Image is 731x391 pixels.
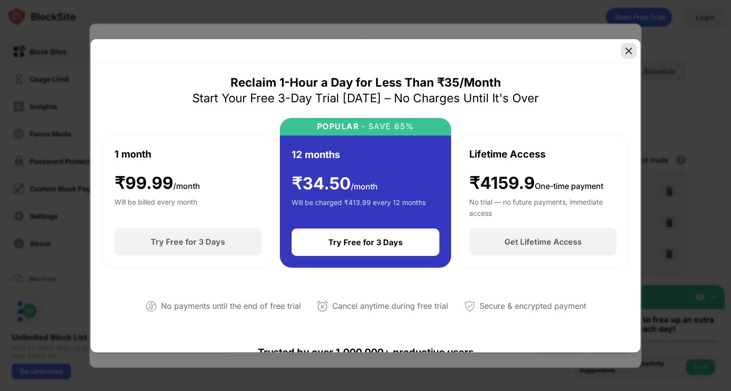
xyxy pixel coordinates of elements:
div: Secure & encrypted payment [480,299,586,313]
div: No payments until the end of free trial [161,299,301,313]
div: ₹4159.9 [469,173,603,193]
div: SAVE 65% [365,122,414,131]
div: Cancel anytime during free trial [332,299,448,313]
div: Trusted by over 1,000,000+ productive users [102,329,629,376]
img: not-paying [145,300,157,312]
div: Will be billed every month [114,197,197,216]
img: cancel-anytime [317,300,328,312]
div: Lifetime Access [469,147,546,161]
span: One-time payment [535,181,603,191]
div: 12 months [292,147,340,162]
img: secured-payment [464,300,476,312]
div: Get Lifetime Access [504,237,582,247]
div: POPULAR · [317,122,365,131]
div: 1 month [114,147,151,161]
div: No trial — no future payments, immediate access [469,197,617,216]
span: /month [173,181,200,191]
div: Start Your Free 3-Day Trial [DATE] – No Charges Until It's Over [192,91,539,106]
div: ₹ 34.50 [292,174,378,194]
span: /month [351,182,378,191]
div: ₹ 99.99 [114,173,200,193]
div: Reclaim 1-Hour a Day for Less Than ₹35/Month [230,75,501,91]
div: Will be charged ₹413.99 every 12 months [292,197,426,217]
div: Try Free for 3 Days [328,237,403,247]
div: Try Free for 3 Days [151,237,225,247]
